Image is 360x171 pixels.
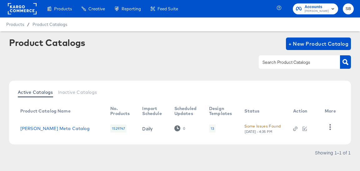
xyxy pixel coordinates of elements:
div: 0 [174,125,185,131]
button: Some Issues Found[DATE] - 4:35 PM [244,123,281,134]
div: Import Schedule [142,106,162,116]
div: 13 [209,124,216,133]
a: Product Catalogs [32,22,67,27]
td: Daily [137,119,169,138]
div: Design Templates [209,106,232,116]
span: + New Product Catalog [288,39,349,48]
span: Creative [88,6,105,11]
div: 0 [183,126,185,131]
span: Products [6,22,24,27]
span: SB [345,5,351,13]
th: Status [239,104,288,119]
div: Product Catalogs [9,38,85,48]
span: Reporting [122,6,141,11]
div: No. Products [110,106,130,116]
div: Scheduled Updates [174,106,197,116]
button: + New Product Catalog [286,38,351,50]
span: Inactive Catalogs [58,90,97,95]
button: SB [343,3,354,14]
div: 1529747 [110,124,127,133]
div: 13 [211,126,214,131]
a: [PERSON_NAME] Meta Catalog [20,126,90,131]
span: Products [54,6,72,11]
div: [DATE] - 4:35 PM [244,129,272,134]
input: Search Product Catalogs [261,59,328,66]
span: Active Catalogs [18,90,53,95]
span: / [24,22,32,27]
button: Accounts[PERSON_NAME] [293,3,338,14]
div: Showing 1–1 of 1 [315,150,351,155]
th: Action [288,104,320,119]
div: Some Issues Found [244,123,281,129]
span: [PERSON_NAME] [305,9,329,14]
span: Feed Suite [157,6,178,11]
div: Product Catalog Name [20,108,71,113]
span: Accounts [305,4,329,10]
th: More [320,104,343,119]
